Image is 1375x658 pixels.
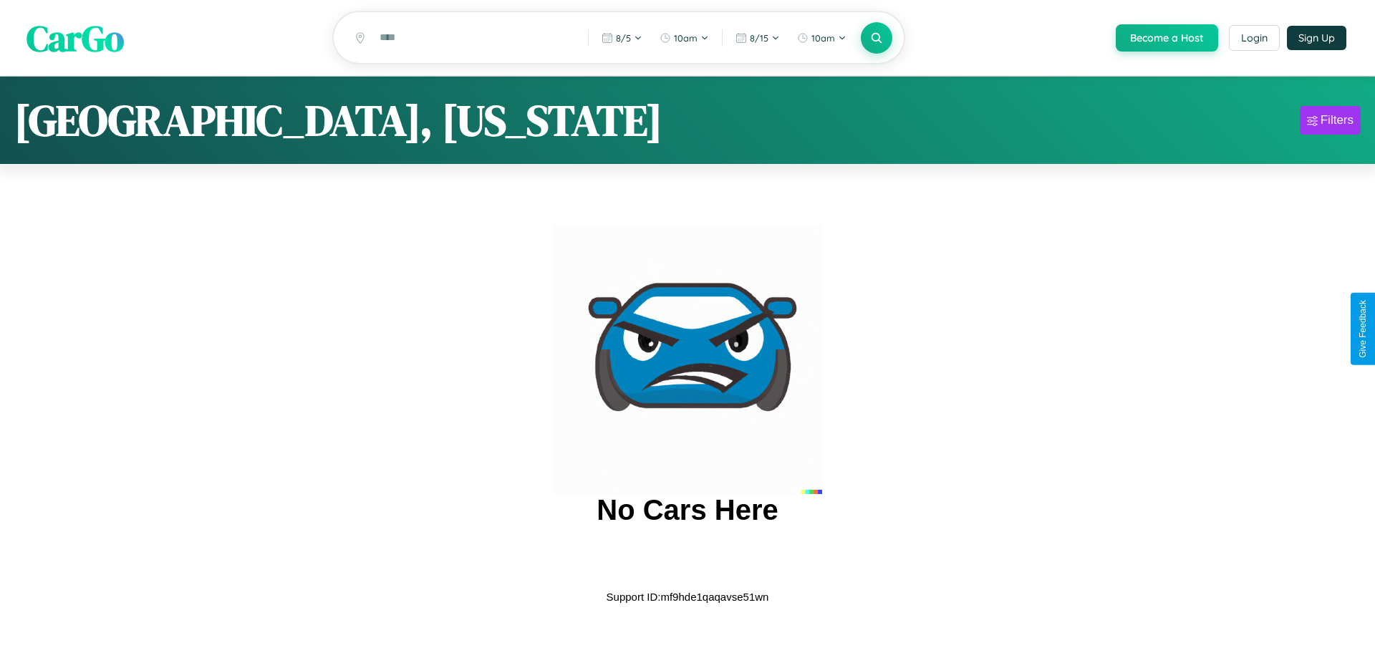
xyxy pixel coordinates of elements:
span: 10am [811,32,835,44]
button: 10am [652,26,716,49]
button: Become a Host [1116,24,1218,52]
h2: No Cars Here [597,494,778,526]
button: Filters [1300,106,1361,135]
img: car [553,225,822,494]
button: 8/15 [728,26,787,49]
p: Support ID: mf9hde1qaqavse51wn [607,587,769,606]
button: Sign Up [1287,26,1346,50]
button: Login [1229,25,1280,51]
span: 10am [674,32,698,44]
div: Filters [1321,113,1354,127]
span: 8 / 15 [750,32,768,44]
button: 10am [790,26,854,49]
span: 8 / 5 [616,32,631,44]
div: Give Feedback [1358,300,1368,358]
h1: [GEOGRAPHIC_DATA], [US_STATE] [14,91,662,150]
span: CarGo [26,13,124,62]
button: 8/5 [594,26,650,49]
